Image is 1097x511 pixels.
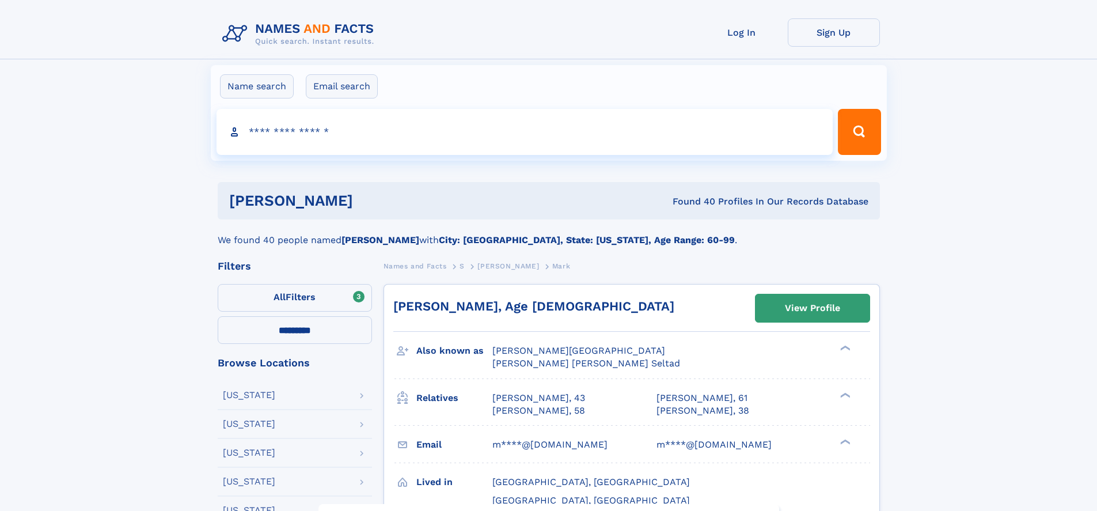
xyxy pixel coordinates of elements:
[223,448,275,457] div: [US_STATE]
[217,109,833,155] input: search input
[393,299,674,313] a: [PERSON_NAME], Age [DEMOGRAPHIC_DATA]
[837,391,851,399] div: ❯
[492,392,585,404] a: [PERSON_NAME], 43
[223,419,275,429] div: [US_STATE]
[218,284,372,312] label: Filters
[837,345,851,352] div: ❯
[837,438,851,445] div: ❯
[218,358,372,368] div: Browse Locations
[223,477,275,486] div: [US_STATE]
[492,358,680,369] span: [PERSON_NAME] [PERSON_NAME] Seltad
[218,219,880,247] div: We found 40 people named with .
[552,262,570,270] span: Mark
[838,109,880,155] button: Search Button
[460,259,465,273] a: S
[492,404,585,417] a: [PERSON_NAME], 58
[384,259,447,273] a: Names and Facts
[274,292,286,302] span: All
[341,234,419,245] b: [PERSON_NAME]
[223,391,275,400] div: [US_STATE]
[656,392,747,404] a: [PERSON_NAME], 61
[416,472,492,492] h3: Lived in
[229,194,513,208] h1: [PERSON_NAME]
[306,74,378,99] label: Email search
[513,195,868,208] div: Found 40 Profiles In Our Records Database
[477,262,539,270] span: [PERSON_NAME]
[492,495,690,506] span: [GEOGRAPHIC_DATA], [GEOGRAPHIC_DATA]
[416,435,492,455] h3: Email
[416,341,492,361] h3: Also known as
[492,345,665,356] span: [PERSON_NAME][GEOGRAPHIC_DATA]
[416,388,492,408] h3: Relatives
[439,234,735,245] b: City: [GEOGRAPHIC_DATA], State: [US_STATE], Age Range: 60-99
[492,476,690,487] span: [GEOGRAPHIC_DATA], [GEOGRAPHIC_DATA]
[785,295,840,321] div: View Profile
[477,259,539,273] a: [PERSON_NAME]
[788,18,880,47] a: Sign Up
[656,404,749,417] a: [PERSON_NAME], 38
[220,74,294,99] label: Name search
[218,18,384,50] img: Logo Names and Facts
[696,18,788,47] a: Log In
[218,261,372,271] div: Filters
[756,294,870,322] a: View Profile
[460,262,465,270] span: S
